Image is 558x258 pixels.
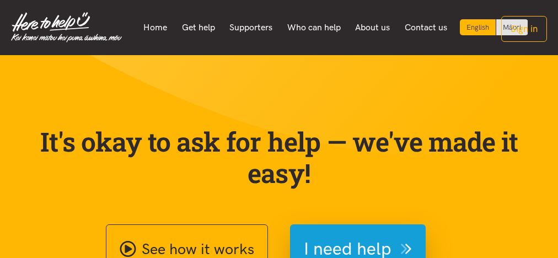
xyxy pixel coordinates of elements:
[460,19,496,35] div: Current language
[174,16,222,39] a: Get help
[136,16,175,39] a: Home
[280,16,348,39] a: Who can help
[11,12,122,42] img: Home
[25,126,533,189] p: It's okay to ask for help — we've made it easy!
[222,16,280,39] a: Supporters
[496,19,528,35] a: Switch to Te Reo Māori
[460,19,528,35] div: Language toggle
[397,16,454,39] a: Contact us
[348,16,398,39] a: About us
[501,16,547,42] button: Sign in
